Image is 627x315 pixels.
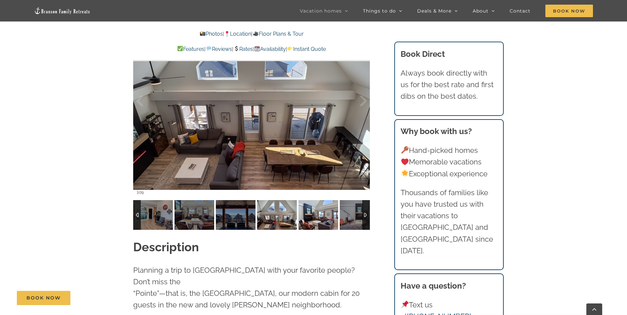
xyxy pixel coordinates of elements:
[401,125,497,137] h3: Why book with us?
[200,31,205,36] img: 📸
[224,31,251,37] a: Location
[300,9,342,13] span: Vacation homes
[177,46,183,51] img: ✅
[288,46,293,51] img: 👉
[257,200,297,230] img: Pineapple-Pointe-at-Table-Rock-Lake-3011-scaled.jpg-nggid043050-ngg0dyn-120x90-00f0w010c011r110f1...
[206,46,232,52] a: Reviews
[206,46,212,51] img: 💬
[545,5,593,17] span: Book Now
[401,146,409,154] img: 🔑
[133,240,199,254] strong: Description
[233,46,253,52] a: Rates
[287,46,326,52] a: Instant Quote
[133,45,370,53] p: | | | |
[253,31,303,37] a: Floor Plans & Tour
[401,281,466,291] strong: Have a question?
[340,200,379,230] img: Pineapple-Pointe-at-Table-Rock-Lake-3016-scaled.jpg-nggid043055-ngg0dyn-120x90-00f0w010c011r110f1...
[224,31,230,36] img: 📍
[401,49,445,59] b: Book Direct
[200,31,223,37] a: Photos
[133,200,173,230] img: Pineapple-Pointe-at-Table-Rock-Lake-3047-scaled.jpg-nggid043084-ngg0dyn-120x90-00f0w010c011r110f1...
[133,30,370,38] p: | |
[34,7,90,15] img: Branson Family Retreats Logo
[401,170,409,177] img: 🌟
[510,9,530,13] span: Contact
[253,31,258,36] img: 🎥
[26,295,61,301] span: Book Now
[401,145,497,180] p: Hand-picked homes Memorable vacations Exceptional experience
[254,46,286,52] a: Availability
[175,200,214,230] img: Pineapple-Pointe-at-Table-Rock-Lake-3014-scaled.jpg-nggid043053-ngg0dyn-120x90-00f0w010c011r110f1...
[177,46,204,52] a: Features
[363,9,396,13] span: Things to do
[417,9,451,13] span: Deals & More
[401,67,497,102] p: Always book directly with us for the best rate and first dibs on the best dates.
[234,46,239,51] img: 💲
[133,266,355,286] span: Planning a trip to [GEOGRAPHIC_DATA] with your favorite people? Don’t miss the
[298,200,338,230] img: Pineapple-Pointe-at-Table-Rock-Lake-3015-scaled.jpg-nggid043054-ngg0dyn-120x90-00f0w010c011r110f1...
[216,200,255,230] img: Pineapple-Pointe-at-Table-Rock-Lake-3024-scaled.jpg-nggid043062-ngg0dyn-120x90-00f0w010c011r110f1...
[17,291,70,305] a: Book Now
[401,158,409,165] img: ❤️
[255,46,260,51] img: 📆
[133,289,360,309] span: “Pointe”—that is, the [GEOGRAPHIC_DATA], our modern cabin for 20 guests in the new and lovely [PE...
[473,9,489,13] span: About
[401,187,497,257] p: Thousands of families like you have trusted us with their vacations to [GEOGRAPHIC_DATA] and [GEO...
